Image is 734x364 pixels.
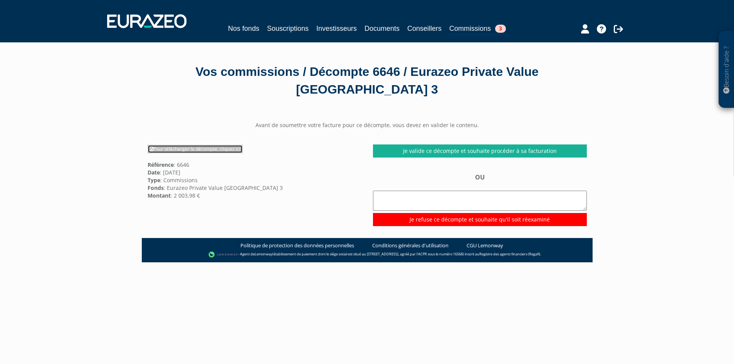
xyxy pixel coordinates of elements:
a: Je valide ce décompte et souhaite procéder à sa facturation [373,144,587,158]
strong: Montant [148,192,171,199]
strong: Fonds [148,184,164,191]
span: 3 [495,25,506,33]
a: Registre des agents financiers (Regafi) [479,252,540,257]
img: 1732889491-logotype_eurazeo_blanc_rvb.png [107,14,186,28]
a: Lemonway [255,252,272,257]
div: : 6646 : [DATE] : Commissions : Eurazeo Private Value [GEOGRAPHIC_DATA] 3 : 2 003,98 € [142,144,367,199]
strong: Date [148,169,160,176]
a: Investisseurs [316,23,357,34]
center: Avant de soumettre votre facture pour ce décompte, vous devez en valider le contenu. [142,121,593,129]
a: CGU Lemonway [467,242,503,249]
div: OU [373,173,587,226]
input: Je refuse ce décompte et souhaite qu'il soit réexaminé [373,213,587,226]
div: - Agent de (établissement de paiement dont le siège social est situé au [STREET_ADDRESS], agréé p... [149,251,585,258]
strong: Type [148,176,160,184]
p: Besoin d'aide ? [722,35,731,104]
a: Pour télécharger le décompte, cliquez ici [148,145,243,153]
a: Conditions générales d'utilisation [372,242,448,249]
a: Nos fonds [228,23,259,34]
a: Politique de protection des données personnelles [240,242,354,249]
a: Documents [364,23,400,34]
div: Vos commissions / Décompte 6646 / Eurazeo Private Value [GEOGRAPHIC_DATA] 3 [148,63,587,98]
a: Souscriptions [267,23,309,34]
strong: Référence [148,161,174,168]
a: Conseillers [407,23,442,34]
a: Commissions3 [449,23,506,35]
img: logo-lemonway.png [208,251,238,258]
